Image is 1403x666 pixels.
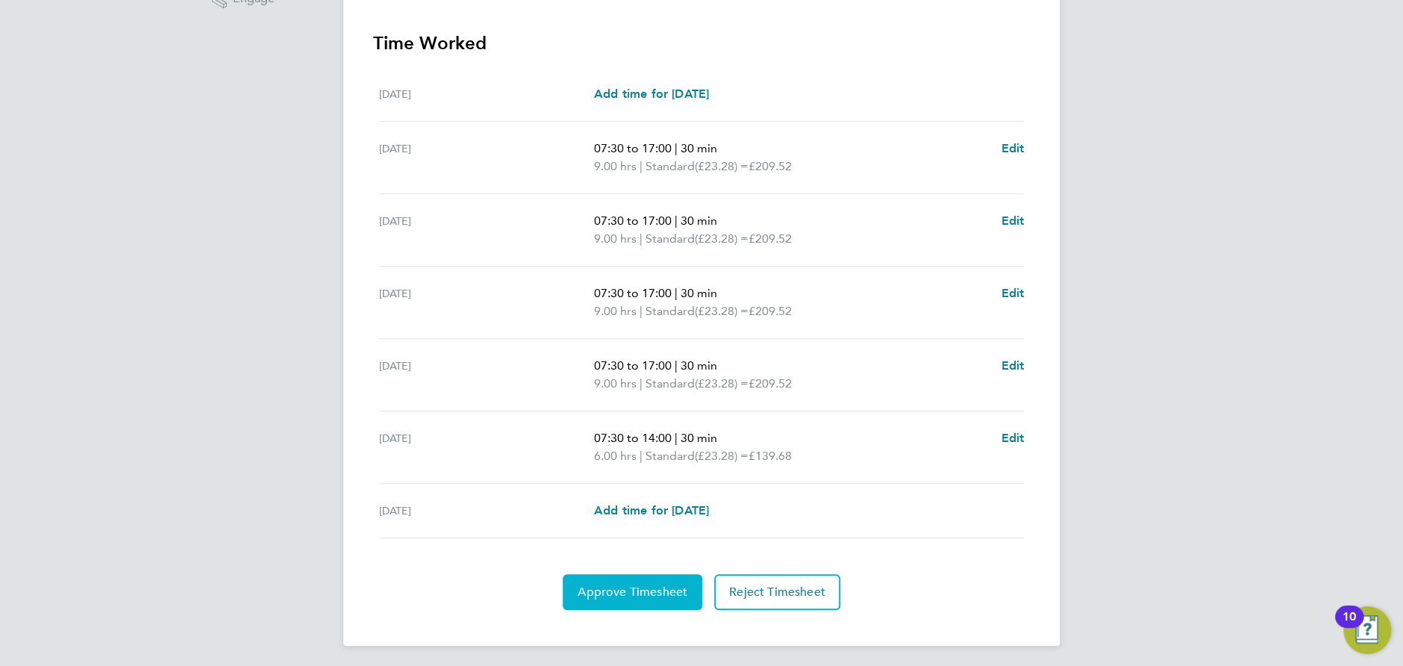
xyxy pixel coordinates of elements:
[729,585,825,600] span: Reject Timesheet
[379,85,594,103] div: [DATE]
[675,141,678,155] span: |
[681,214,717,228] span: 30 min
[675,358,678,373] span: |
[594,286,672,300] span: 07:30 to 17:00
[749,449,792,463] span: £139.68
[1001,431,1024,445] span: Edit
[749,376,792,390] span: £209.52
[594,431,672,445] span: 07:30 to 14:00
[640,304,643,318] span: |
[379,212,594,248] div: [DATE]
[675,214,678,228] span: |
[1001,429,1024,447] a: Edit
[681,286,717,300] span: 30 min
[675,431,678,445] span: |
[594,159,637,173] span: 9.00 hrs
[594,214,672,228] span: 07:30 to 17:00
[1001,214,1024,228] span: Edit
[695,304,749,318] span: (£23.28) =
[1343,606,1391,654] button: Open Resource Center, 10 new notifications
[594,87,709,101] span: Add time for [DATE]
[646,158,695,175] span: Standard
[714,574,840,610] button: Reject Timesheet
[749,231,792,246] span: £209.52
[594,304,637,318] span: 9.00 hrs
[594,85,709,103] a: Add time for [DATE]
[594,449,637,463] span: 6.00 hrs
[640,376,643,390] span: |
[594,502,709,520] a: Add time for [DATE]
[594,376,637,390] span: 9.00 hrs
[640,159,643,173] span: |
[1001,141,1024,155] span: Edit
[695,231,749,246] span: (£23.28) =
[379,357,594,393] div: [DATE]
[646,302,695,320] span: Standard
[373,31,1030,55] h3: Time Worked
[681,431,717,445] span: 30 min
[640,231,643,246] span: |
[1001,140,1024,158] a: Edit
[594,358,672,373] span: 07:30 to 17:00
[646,230,695,248] span: Standard
[1001,286,1024,300] span: Edit
[578,585,687,600] span: Approve Timesheet
[379,140,594,175] div: [DATE]
[646,375,695,393] span: Standard
[1343,617,1356,636] div: 10
[646,447,695,465] span: Standard
[379,502,594,520] div: [DATE]
[594,141,672,155] span: 07:30 to 17:00
[681,141,717,155] span: 30 min
[379,429,594,465] div: [DATE]
[594,231,637,246] span: 9.00 hrs
[749,304,792,318] span: £209.52
[640,449,643,463] span: |
[749,159,792,173] span: £209.52
[1001,358,1024,373] span: Edit
[675,286,678,300] span: |
[681,358,717,373] span: 30 min
[379,284,594,320] div: [DATE]
[1001,284,1024,302] a: Edit
[695,449,749,463] span: (£23.28) =
[563,574,702,610] button: Approve Timesheet
[1001,357,1024,375] a: Edit
[695,159,749,173] span: (£23.28) =
[1001,212,1024,230] a: Edit
[594,503,709,517] span: Add time for [DATE]
[695,376,749,390] span: (£23.28) =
